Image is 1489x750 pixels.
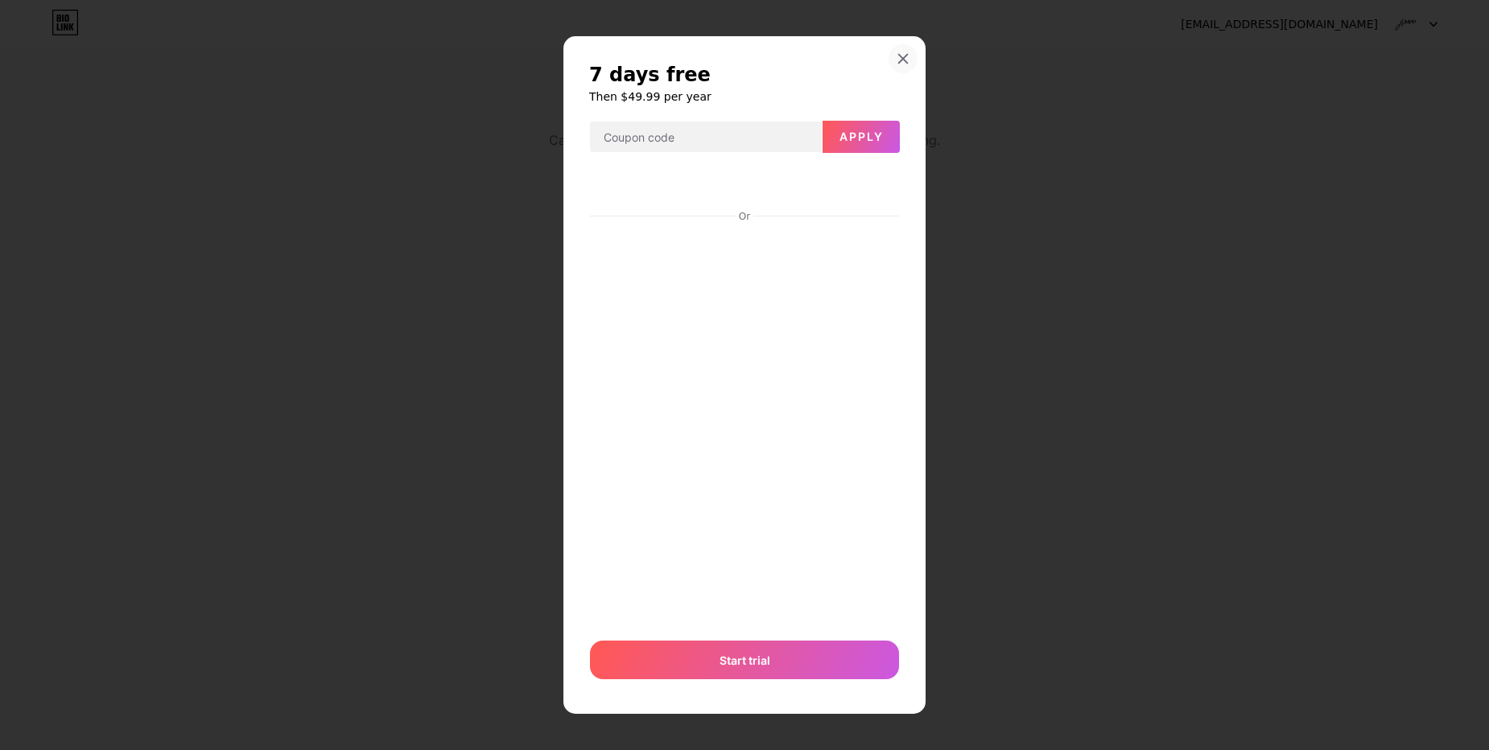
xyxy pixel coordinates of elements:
[839,130,884,143] span: Apply
[736,210,753,223] div: Or
[589,62,711,88] span: 7 days free
[720,652,770,669] span: Start trial
[823,121,900,153] button: Apply
[589,89,900,105] h6: Then $49.99 per year
[590,167,899,205] iframe: Secure payment button frame
[587,225,902,625] iframe: Secure payment input frame
[590,122,822,154] input: Coupon code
